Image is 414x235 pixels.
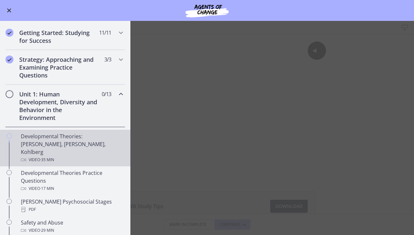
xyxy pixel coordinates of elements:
[21,132,123,164] div: Developmental Theories: [PERSON_NAME], [PERSON_NAME], Kohlberg
[6,29,13,37] i: Completed
[102,90,111,98] span: 0 / 13
[21,156,123,164] div: Video
[308,7,326,25] button: Click for sound
[21,227,123,234] div: Video
[19,90,99,122] h2: Unit 1: Human Development, Diversity and Behavior in the Environment
[40,227,54,234] span: · 29 min
[5,7,13,14] button: Enable menu
[19,29,99,44] h2: Getting Started: Studying for Success
[6,56,13,63] i: Completed
[21,169,123,193] div: Developmental Theories Practice Questions
[21,198,123,213] div: [PERSON_NAME] Psychosocial Stages
[21,219,123,234] div: Safety and Abuse
[19,56,99,79] h2: Strategy: Approaching and Examining Practice Questions
[40,185,54,193] span: · 17 min
[168,3,246,18] img: Agents of Change Social Work Test Prep
[104,56,111,63] span: 3 / 3
[21,185,123,193] div: Video
[21,206,123,213] div: PDF
[99,29,111,37] span: 11 / 11
[40,156,54,164] span: · 35 min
